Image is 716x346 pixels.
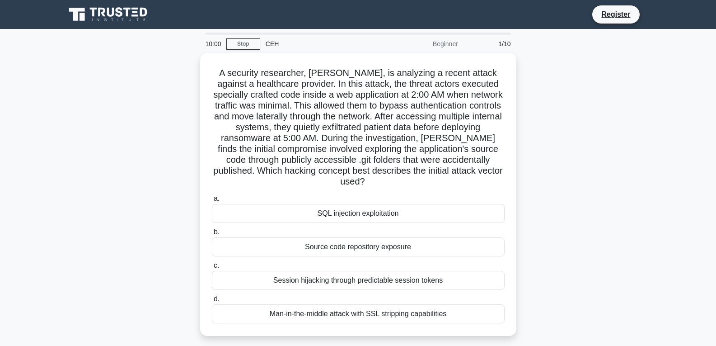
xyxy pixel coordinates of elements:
[384,35,463,53] div: Beginner
[212,304,505,323] div: Man-in-the-middle attack with SSL stripping capabilities
[214,261,219,269] span: c.
[212,237,505,256] div: Source code repository exposure
[260,35,384,53] div: CEH
[200,35,226,53] div: 10:00
[214,295,220,303] span: d.
[211,67,505,188] h5: A security researcher, [PERSON_NAME], is analyzing a recent attack against a healthcare provider....
[226,38,260,50] a: Stop
[212,204,505,223] div: SQL injection exploitation
[214,228,220,236] span: b.
[212,271,505,290] div: Session hijacking through predictable session tokens
[596,9,636,20] a: Register
[463,35,516,53] div: 1/10
[214,194,220,202] span: a.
